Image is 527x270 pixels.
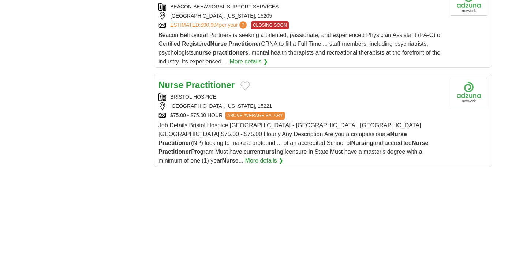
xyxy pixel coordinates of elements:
strong: nursing [262,149,284,155]
img: Company logo [451,79,487,106]
div: BRISTOL HOSPICE [158,93,445,101]
strong: practitioners [213,50,248,56]
div: $75.00 - $75.00 HOUR [158,112,445,120]
div: [GEOGRAPHIC_DATA], [US_STATE], 15221 [158,102,445,110]
div: BEACON BEHAVIORAL SUPPORT SERVICES [158,3,445,11]
strong: nurse [195,50,212,56]
a: ESTIMATED:$90,904per year? [170,21,248,29]
span: $90,904 [201,22,219,28]
strong: Nursing [351,140,373,146]
strong: Practitioner [186,80,235,90]
strong: Nurse [210,41,227,47]
span: Beacon Behavioral Partners is seeking a talented, passionate, and experienced Physician Assistant... [158,32,442,65]
a: More details ❯ [245,156,284,165]
a: More details ❯ [229,57,268,66]
strong: Nurse [158,80,183,90]
span: ABOVE AVERAGE SALARY [225,112,285,120]
strong: Practitioner [158,149,191,155]
span: ? [239,21,247,29]
strong: Nurse [412,140,428,146]
span: Job Details Bristol Hospice [GEOGRAPHIC_DATA] - [GEOGRAPHIC_DATA], [GEOGRAPHIC_DATA] [GEOGRAPHIC_... [158,122,428,164]
span: CLOSING SOON [251,21,289,29]
div: [GEOGRAPHIC_DATA], [US_STATE], 15205 [158,12,445,20]
strong: Nurse [222,157,238,164]
strong: Practitioner [228,41,261,47]
strong: Practitioner [158,140,191,146]
button: Add to favorite jobs [240,81,250,90]
strong: Nurse [390,131,407,137]
a: Nurse Practitioner [158,80,235,90]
